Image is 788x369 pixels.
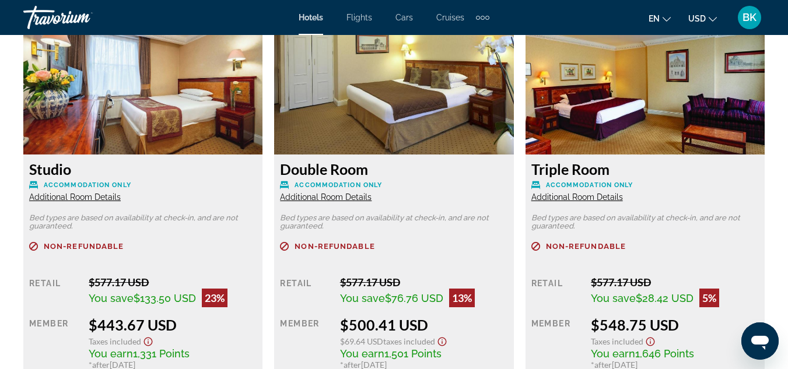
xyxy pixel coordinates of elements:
img: 3fbd9068-284d-4d8a-9ed5-b9ec2b70453a.jpeg [274,9,513,154]
span: Taxes included [383,336,435,346]
p: Bed types are based on availability at check-in, and are not guaranteed. [29,214,257,230]
div: 13% [449,289,475,307]
span: Accommodation Only [295,181,382,189]
span: You save [591,292,636,304]
span: $28.42 USD [636,292,694,304]
span: Non-refundable [44,243,124,250]
span: Taxes included [89,336,141,346]
span: Accommodation Only [546,181,633,189]
button: Show Taxes and Fees disclaimer [435,333,449,347]
a: Hotels [299,13,323,22]
iframe: Button to launch messaging window [741,322,779,360]
span: 1,331 Points [133,347,190,360]
span: You earn [89,347,133,360]
button: Extra navigation items [476,8,489,27]
span: Additional Room Details [280,192,372,202]
h3: Studio [29,160,257,178]
div: Retail [280,276,331,307]
button: Change currency [688,10,717,27]
span: Additional Room Details [29,192,121,202]
span: $69.64 USD [340,336,383,346]
h3: Double Room [280,160,507,178]
button: Show Taxes and Fees disclaimer [643,333,657,347]
span: $133.50 USD [134,292,196,304]
div: $443.67 USD [89,316,257,333]
span: You save [89,292,134,304]
span: You earn [340,347,384,360]
span: Taxes included [591,336,643,346]
span: Accommodation Only [44,181,131,189]
span: BK [743,12,757,23]
div: 5% [699,289,719,307]
span: en [649,14,660,23]
div: Retail [531,276,582,307]
span: Additional Room Details [531,192,623,202]
span: You earn [591,347,635,360]
div: Retail [29,276,80,307]
h3: Triple Room [531,160,759,178]
a: Flights [346,13,372,22]
button: Show Taxes and Fees disclaimer [141,333,155,347]
button: Change language [649,10,671,27]
img: 864efef2-aa8a-445e-a450-a67ffa1fe609.jpeg [526,9,765,154]
p: Bed types are based on availability at check-in, and are not guaranteed. [280,214,507,230]
a: Cruises [436,13,464,22]
span: 1,646 Points [635,347,694,360]
span: Non-refundable [546,243,626,250]
div: $577.17 USD [340,276,508,289]
span: You save [340,292,385,304]
div: $577.17 USD [89,276,257,289]
img: 5e71ea82-91f5-4e4f-801b-156819d3d6a3.jpeg [23,9,262,154]
p: Bed types are based on availability at check-in, and are not guaranteed. [531,214,759,230]
span: 1,501 Points [384,347,442,360]
div: $500.41 USD [340,316,508,333]
span: Non-refundable [295,243,374,250]
div: 23% [202,289,227,307]
a: Travorium [23,2,140,33]
div: $548.75 USD [591,316,759,333]
span: USD [688,14,706,23]
div: $577.17 USD [591,276,759,289]
a: Cars [395,13,413,22]
span: $76.76 USD [385,292,443,304]
button: User Menu [734,5,765,30]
